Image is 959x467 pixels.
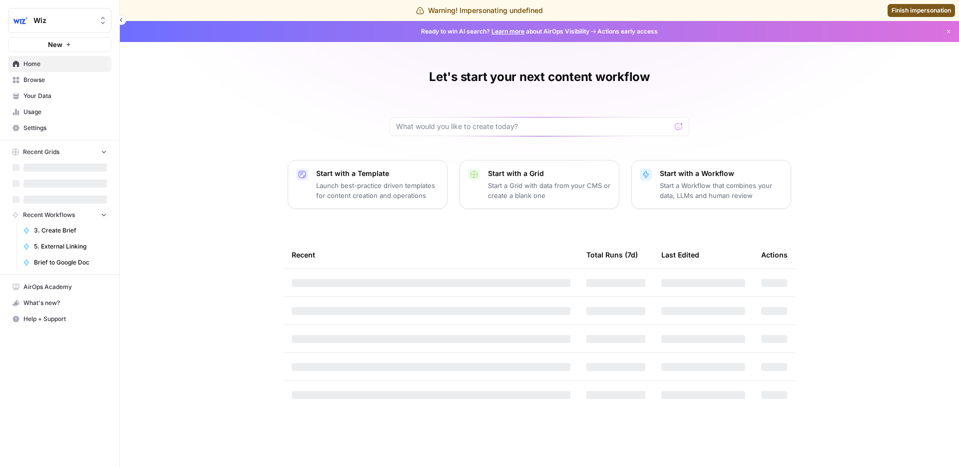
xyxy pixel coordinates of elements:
[660,168,783,178] p: Start with a Workflow
[8,207,111,222] button: Recent Workflows
[429,69,650,85] h1: Let's start your next content workflow
[8,120,111,136] a: Settings
[23,107,107,116] span: Usage
[660,180,783,200] p: Start a Workflow that combines your data, LLMs and human review
[23,147,59,156] span: Recent Grids
[23,91,107,100] span: Your Data
[316,180,439,200] p: Launch best-practice driven templates for content creation and operations
[416,5,543,15] div: Warning! Impersonating undefined
[34,226,107,235] span: 3. Create Brief
[761,241,788,268] div: Actions
[8,88,111,104] a: Your Data
[8,56,111,72] a: Home
[18,222,111,238] a: 3. Create Brief
[23,75,107,84] span: Browse
[8,37,111,52] button: New
[8,279,111,295] a: AirOps Academy
[661,241,699,268] div: Last Edited
[18,254,111,270] a: Brief to Google Doc
[488,168,611,178] p: Start with a Grid
[316,168,439,178] p: Start with a Template
[597,27,658,36] span: Actions early access
[460,160,619,209] button: Start with a GridStart a Grid with data from your CMS or create a blank one
[396,121,671,131] input: What would you like to create today?
[8,295,111,310] div: What's new?
[8,144,111,159] button: Recent Grids
[23,282,107,291] span: AirOps Academy
[34,242,107,251] span: 5. External Linking
[488,180,611,200] p: Start a Grid with data from your CMS or create a blank one
[48,39,62,49] span: New
[586,241,638,268] div: Total Runs (7d)
[8,295,111,311] button: What's new?
[23,123,107,132] span: Settings
[292,241,570,268] div: Recent
[288,160,448,209] button: Start with a TemplateLaunch best-practice driven templates for content creation and operations
[18,238,111,254] a: 5. External Linking
[491,27,524,35] a: Learn more
[23,314,107,323] span: Help + Support
[23,210,75,219] span: Recent Workflows
[888,4,955,17] a: Finish impersonation
[23,59,107,68] span: Home
[631,160,791,209] button: Start with a WorkflowStart a Workflow that combines your data, LLMs and human review
[8,311,111,327] button: Help + Support
[11,11,29,29] img: Wiz Logo
[892,6,951,15] span: Finish impersonation
[8,72,111,88] a: Browse
[34,258,107,267] span: Brief to Google Doc
[33,15,94,25] span: Wiz
[8,104,111,120] a: Usage
[421,27,589,36] span: Ready to win AI search? about AirOps Visibility
[8,8,111,33] button: Workspace: Wiz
